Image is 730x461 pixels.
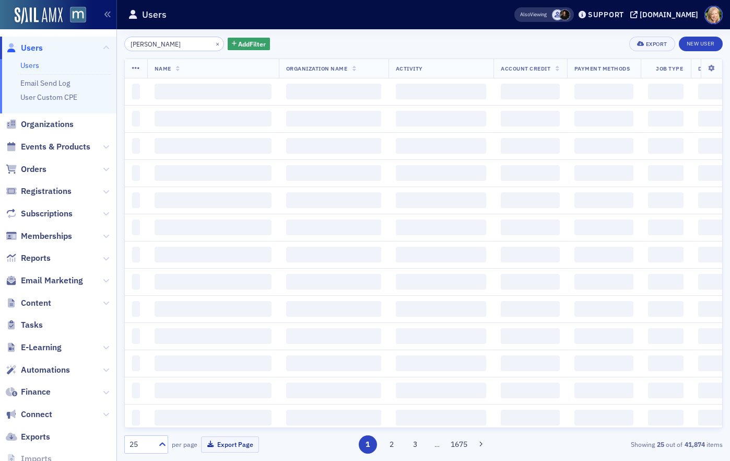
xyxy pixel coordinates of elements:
[213,39,222,48] button: ×
[648,138,684,154] span: ‌
[155,65,171,72] span: Name
[132,355,140,371] span: ‌
[648,328,684,344] span: ‌
[396,301,487,317] span: ‌
[132,84,140,99] span: ‌
[155,383,272,398] span: ‌
[132,328,140,344] span: ‌
[21,342,62,353] span: E-Learning
[552,9,563,20] span: Justin Chase
[21,42,43,54] span: Users
[501,165,559,181] span: ‌
[286,111,381,126] span: ‌
[129,439,152,450] div: 25
[646,41,667,47] div: Export
[501,84,559,99] span: ‌
[501,247,559,262] span: ‌
[648,247,684,262] span: ‌
[574,383,633,398] span: ‌
[155,220,272,235] span: ‌
[132,274,140,290] span: ‌
[21,297,51,309] span: Content
[574,247,633,262] span: ‌
[132,301,140,317] span: ‌
[396,220,487,235] span: ‌
[15,7,63,24] a: SailAMX
[132,111,140,126] span: ‌
[132,410,140,425] span: ‌
[501,65,550,72] span: Account Credit
[531,440,723,449] div: Showing out of items
[132,165,140,181] span: ‌
[520,11,530,18] div: Also
[382,435,401,454] button: 2
[6,275,83,286] a: Email Marketing
[648,383,684,398] span: ‌
[396,65,423,72] span: Activity
[406,435,425,454] button: 3
[21,164,46,175] span: Orders
[6,208,73,220] a: Subscriptions
[132,220,140,235] span: ‌
[574,138,633,154] span: ‌
[21,252,51,264] span: Reports
[142,8,167,21] h1: Users
[501,192,559,208] span: ‌
[640,10,698,19] div: [DOMAIN_NAME]
[21,409,52,420] span: Connect
[396,355,487,371] span: ‌
[286,138,381,154] span: ‌
[648,84,684,99] span: ‌
[132,192,140,208] span: ‌
[155,274,272,290] span: ‌
[201,436,259,453] button: Export Page
[286,65,348,72] span: Organization Name
[172,440,197,449] label: per page
[132,383,140,398] span: ‌
[155,192,272,208] span: ‌
[286,192,381,208] span: ‌
[396,410,487,425] span: ‌
[21,386,51,398] span: Finance
[648,111,684,126] span: ‌
[286,410,381,425] span: ‌
[286,84,381,99] span: ‌
[6,386,51,398] a: Finance
[520,11,547,18] span: Viewing
[6,119,74,130] a: Organizations
[155,355,272,371] span: ‌
[286,165,381,181] span: ‌
[6,319,43,331] a: Tasks
[21,119,74,130] span: Organizations
[20,93,77,102] a: User Custom CPE
[704,6,723,24] span: Profile
[648,165,684,181] span: ‌
[396,192,487,208] span: ‌
[396,84,487,99] span: ‌
[63,7,86,25] a: View Homepage
[155,247,272,262] span: ‌
[6,230,72,242] a: Memberships
[155,84,272,99] span: ‌
[679,37,723,51] a: New User
[574,220,633,235] span: ‌
[21,230,72,242] span: Memberships
[21,208,73,220] span: Subscriptions
[450,435,468,454] button: 1675
[574,274,633,290] span: ‌
[682,440,707,449] strong: 41,874
[648,192,684,208] span: ‌
[6,409,52,420] a: Connect
[21,275,83,286] span: Email Marketing
[574,301,633,317] span: ‌
[501,301,559,317] span: ‌
[6,141,90,153] a: Events & Products
[501,328,559,344] span: ‌
[132,247,140,262] span: ‌
[630,11,702,18] button: [DOMAIN_NAME]
[396,165,487,181] span: ‌
[286,247,381,262] span: ‌
[20,78,70,88] a: Email Send Log
[396,383,487,398] span: ‌
[655,440,666,449] strong: 25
